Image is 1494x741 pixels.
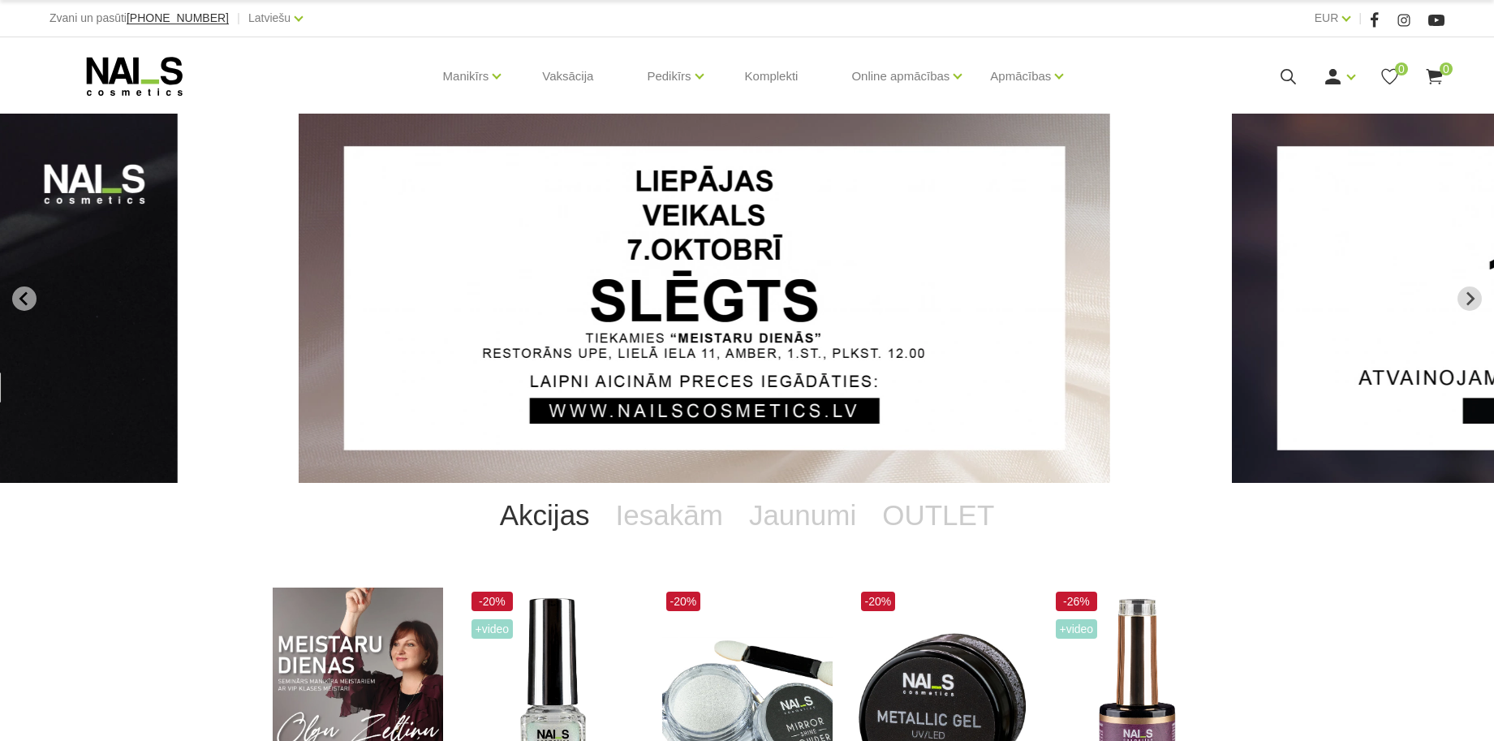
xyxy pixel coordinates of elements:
a: Iesakām [603,483,736,548]
span: +Video [1056,619,1098,639]
span: [PHONE_NUMBER] [127,11,229,24]
a: EUR [1315,8,1339,28]
li: 1 of 13 [299,114,1195,483]
span: 0 [1440,62,1453,75]
div: Zvani un pasūti [50,8,229,28]
a: Komplekti [732,37,812,115]
span: -20% [861,592,896,611]
a: OUTLET [869,483,1007,548]
iframe: chat widget [1380,689,1486,741]
a: Vaksācija [529,37,606,115]
a: 0 [1424,67,1444,87]
a: [PHONE_NUMBER] [127,12,229,24]
span: | [1358,8,1362,28]
a: Latviešu [248,8,291,28]
a: Online apmācības [851,44,949,109]
a: Pedikīrs [647,44,691,109]
span: -20% [471,592,514,611]
span: 0 [1395,62,1408,75]
span: -20% [666,592,701,611]
span: -26% [1056,592,1098,611]
a: Apmācības [990,44,1051,109]
a: Jaunumi [736,483,869,548]
span: +Video [471,619,514,639]
a: 0 [1380,67,1400,87]
span: | [237,8,240,28]
button: Next slide [1457,286,1482,311]
a: Akcijas [487,483,603,548]
button: Go to last slide [12,286,37,311]
a: Manikīrs [443,44,489,109]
